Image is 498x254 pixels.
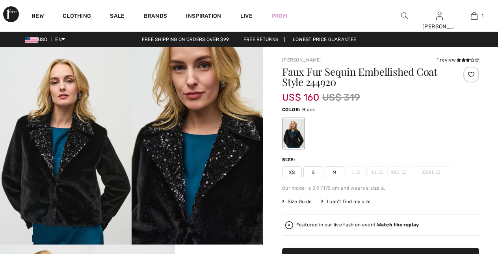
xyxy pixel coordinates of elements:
[282,156,297,163] div: Size:
[144,13,167,21] a: Brands
[55,37,65,42] span: EN
[282,185,479,192] div: Our model is 5'9"/175 cm and wears a size 6.
[457,11,491,21] a: 1
[110,13,124,21] a: Sale
[321,198,371,205] div: I can't find my size
[186,13,221,21] span: Inspiration
[25,37,38,43] img: US Dollar
[422,22,456,31] div: [PERSON_NAME]
[437,56,479,64] div: 1 review
[367,166,387,178] span: XL
[282,107,301,112] span: Color:
[282,67,446,87] h1: Faux Fur Sequin Embellished Coat Style 244920
[271,12,287,20] a: Prom
[282,198,312,205] span: Size Guide
[282,84,319,103] span: US$ 160
[322,90,360,105] span: US$ 319
[471,11,478,21] img: My Bag
[379,170,383,174] img: ring-m.svg
[481,12,483,19] span: 1
[286,37,363,42] a: Lowest Price Guarantee
[136,37,236,42] a: Free shipping on orders over $99
[32,13,44,21] a: New
[436,12,443,19] a: Sign In
[410,166,452,178] span: XXXL
[377,222,419,228] strong: Watch the replay
[237,37,285,42] a: Free Returns
[25,37,50,42] span: USD
[436,11,443,21] img: My Info
[282,166,302,178] span: XS
[63,13,91,21] a: Clothing
[436,170,440,174] img: ring-m.svg
[303,166,323,178] span: S
[283,119,304,148] div: Black
[3,6,19,22] img: 1ère Avenue
[388,166,408,178] span: XXL
[447,195,490,215] iframe: Opens a widget where you can find more information
[240,12,253,20] a: Live
[296,222,419,228] div: Featured in our live fashion event.
[325,166,344,178] span: M
[282,57,321,63] a: [PERSON_NAME]
[401,11,408,21] img: search the website
[132,47,263,245] img: Faux Fur Sequin Embellished Coat Style 244920. 2
[302,107,315,112] span: Black
[356,170,360,174] img: ring-m.svg
[346,166,366,178] span: L
[402,170,406,174] img: ring-m.svg
[285,221,293,229] img: Watch the replay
